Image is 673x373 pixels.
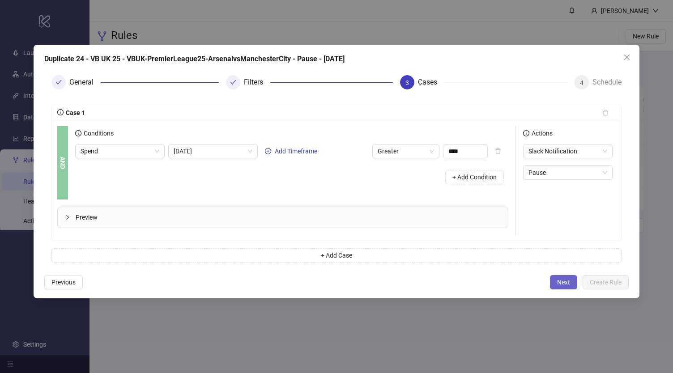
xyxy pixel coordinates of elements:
[418,75,444,89] div: Cases
[174,144,252,158] span: Today
[69,75,101,89] div: General
[57,109,64,115] span: info-circle
[55,79,62,85] span: check
[452,174,497,181] span: + Add Condition
[58,207,508,228] div: Preview
[528,166,607,179] span: Pause
[81,144,159,158] span: Spend
[321,252,352,259] span: + Add Case
[81,130,114,137] span: Conditions
[580,79,584,86] span: 4
[44,54,629,64] div: Duplicate 24 - VB UK 25 - VBUK-PremierLeague25-ArsenalvsManchesterCity - Pause - [DATE]
[230,79,236,85] span: check
[58,157,68,169] b: AND
[529,130,553,137] span: Actions
[44,275,83,289] button: Previous
[51,248,622,263] button: + Add Case
[528,144,607,158] span: Slack Notification
[378,144,434,158] span: Greater
[595,106,616,120] button: delete
[275,148,317,155] span: Add Timeframe
[623,54,630,61] span: close
[75,130,81,136] span: info-circle
[244,75,270,89] div: Filters
[64,109,85,116] span: Case 1
[550,275,577,289] button: Next
[65,215,70,220] span: collapsed
[620,50,634,64] button: Close
[557,279,570,286] span: Next
[265,148,271,154] span: plus-circle
[405,79,409,86] span: 3
[592,75,622,89] div: Schedule
[445,170,504,184] button: + Add Condition
[261,146,321,157] button: Add Timeframe
[583,275,629,289] button: Create Rule
[523,130,529,136] span: info-circle
[488,144,508,158] button: delete
[76,212,501,222] span: Preview
[51,279,76,286] span: Previous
